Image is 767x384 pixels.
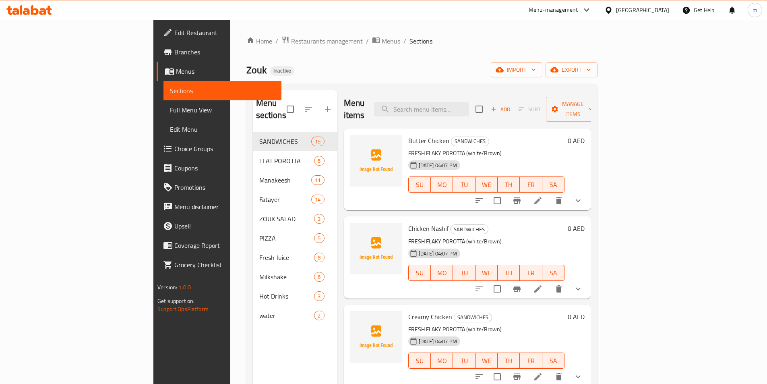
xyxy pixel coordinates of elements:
span: Choice Groups [174,144,275,154]
span: Get support on: [157,296,194,306]
button: SA [542,353,564,369]
span: Sections [409,36,432,46]
span: SU [412,179,428,191]
span: SA [546,355,561,367]
div: water2 [253,306,337,325]
span: Inactive [270,67,294,74]
a: Menu disclaimer [157,197,281,216]
span: water [259,311,314,320]
div: Hot Drinks [259,291,314,301]
a: Edit menu item [533,284,543,294]
span: Edit Menu [170,125,275,134]
span: 8 [314,254,324,262]
input: search [374,102,469,116]
li: / [366,36,369,46]
span: TU [456,267,472,279]
img: Creamy Chicken [350,311,402,363]
div: SANDWICHES [451,137,489,146]
img: Chicken Nashif [350,223,402,274]
span: Add item [488,103,513,116]
h6: 0 AED [568,311,585,322]
p: FRESH FLAKY POROTTA (white/Brown) [408,148,564,158]
div: PIZZA [259,233,314,243]
span: 1.0.0 [178,282,191,293]
span: Select section [471,101,488,118]
button: SU [408,353,431,369]
button: export [546,62,597,77]
h2: Menu items [344,97,365,121]
svg: Show Choices [573,196,583,205]
span: Menus [382,36,400,46]
button: sort-choices [469,191,489,210]
div: items [314,253,324,262]
span: WE [479,267,494,279]
span: TH [501,355,517,367]
button: Branch-specific-item [507,191,527,210]
a: Coupons [157,158,281,178]
h6: 0 AED [568,223,585,234]
button: show more [569,279,588,299]
a: Full Menu View [163,100,281,120]
a: Branches [157,42,281,62]
button: SA [542,265,564,281]
span: SANDWICHES [454,313,492,322]
span: 3 [314,215,324,223]
button: Manage items [546,97,600,122]
span: Add [490,105,511,114]
span: m [753,6,757,15]
span: Manakeesh [259,175,312,185]
span: Butter Chicken [408,135,449,147]
button: Branch-specific-item [507,279,527,299]
div: items [314,311,324,320]
span: MO [434,179,450,191]
span: WE [479,355,494,367]
span: 6 [314,273,324,281]
span: MO [434,267,450,279]
span: TH [501,179,517,191]
span: Manage items [552,99,593,119]
span: 5 [314,235,324,242]
span: SANDWICHES [259,137,312,146]
span: SU [412,355,428,367]
span: Restaurants management [291,36,363,46]
span: [DATE] 04:07 PM [416,250,460,257]
div: Inactive [270,66,294,76]
span: Branches [174,47,275,57]
button: WE [475,265,498,281]
span: SANDWICHES [451,137,489,146]
a: Edit menu item [533,196,543,205]
div: items [314,233,324,243]
div: SANDWICHES15 [253,132,337,151]
a: Restaurants management [281,36,363,46]
span: 15 [312,138,324,145]
span: [DATE] 04:07 PM [416,162,460,169]
span: Sections [170,86,275,95]
span: SU [412,267,428,279]
a: Sections [163,81,281,100]
span: ZOUK SALAD [259,214,314,224]
button: FR [520,176,542,193]
span: Menus [176,66,275,76]
a: Edit Menu [163,120,281,139]
span: SANDWICHES [451,225,488,234]
div: Fatayer14 [253,190,337,209]
span: Chicken Nashif [408,222,449,235]
span: TU [456,355,472,367]
button: MO [431,176,453,193]
button: SA [542,176,564,193]
button: delete [549,191,569,210]
div: Milkshake [259,272,314,282]
div: Milkshake6 [253,267,337,286]
a: Support.OpsPlatform [157,304,209,314]
span: Sort sections [299,100,318,119]
span: Select section first [513,103,546,116]
span: 5 [314,157,324,165]
span: FR [523,267,539,279]
a: Menus [157,62,281,81]
li: / [403,36,406,46]
button: TH [498,176,520,193]
svg: Show Choices [573,284,583,294]
span: SA [546,267,561,279]
button: delete [549,279,569,299]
